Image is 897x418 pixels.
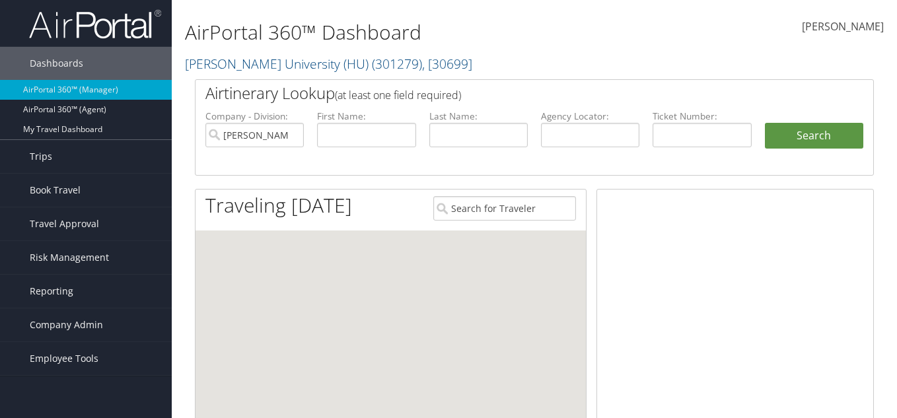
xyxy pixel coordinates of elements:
span: , [ 30699 ] [422,55,472,73]
span: Risk Management [30,241,109,274]
span: [PERSON_NAME] [802,19,884,34]
button: Search [765,123,863,149]
input: Search for Traveler [433,196,576,221]
img: airportal-logo.png [29,9,161,40]
h2: Airtinerary Lookup [205,82,807,104]
label: First Name: [317,110,415,123]
h1: AirPortal 360™ Dashboard [185,18,651,46]
span: Trips [30,140,52,173]
span: Travel Approval [30,207,99,240]
span: ( 301279 ) [372,55,422,73]
span: Reporting [30,275,73,308]
span: Dashboards [30,47,83,80]
label: Company - Division: [205,110,304,123]
label: Agency Locator: [541,110,639,123]
span: Company Admin [30,308,103,341]
a: [PERSON_NAME] [802,7,884,48]
h1: Traveling [DATE] [205,192,352,219]
span: Book Travel [30,174,81,207]
label: Last Name: [429,110,528,123]
label: Ticket Number: [653,110,751,123]
span: (at least one field required) [335,88,461,102]
a: [PERSON_NAME] University (HU) [185,55,472,73]
span: Employee Tools [30,342,98,375]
